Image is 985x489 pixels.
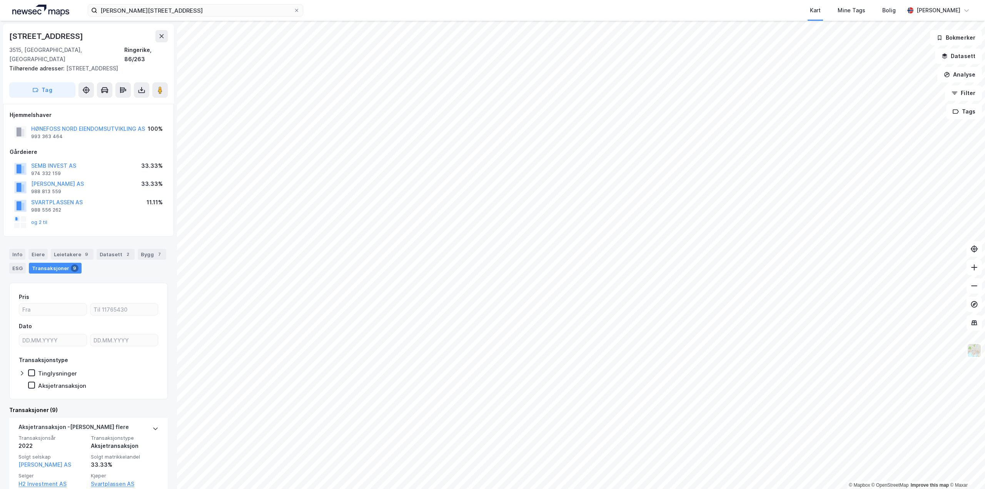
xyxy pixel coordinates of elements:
[9,65,66,72] span: Tilhørende adresser:
[9,406,168,415] div: Transaksjoner (9)
[871,482,909,488] a: OpenStreetMap
[10,147,167,157] div: Gårdeiere
[83,250,90,258] div: 9
[911,482,949,488] a: Improve this map
[937,67,982,82] button: Analyse
[90,304,158,315] input: Til 11765430
[31,189,61,195] div: 988 813 559
[9,249,25,260] div: Info
[91,454,159,460] span: Solgt matrikkelandel
[141,161,163,170] div: 33.33%
[90,334,158,346] input: DD.MM.YYYY
[19,304,87,315] input: Fra
[882,6,896,15] div: Bolig
[838,6,865,15] div: Mine Tags
[9,263,26,274] div: ESG
[28,249,48,260] div: Eiere
[19,292,29,302] div: Pris
[9,30,85,42] div: [STREET_ADDRESS]
[9,64,162,73] div: [STREET_ADDRESS]
[947,452,985,489] iframe: Chat Widget
[18,422,129,435] div: Aksjetransaksjon - [PERSON_NAME] flere
[9,82,75,98] button: Tag
[18,454,86,460] span: Solgt selskap
[19,322,32,331] div: Dato
[97,249,135,260] div: Datasett
[18,435,86,441] span: Transaksjonsår
[9,45,124,64] div: 3515, [GEOGRAPHIC_DATA], [GEOGRAPHIC_DATA]
[930,30,982,45] button: Bokmerker
[155,250,163,258] div: 7
[124,250,132,258] div: 2
[19,334,87,346] input: DD.MM.YYYY
[19,355,68,365] div: Transaksjonstype
[124,45,168,64] div: Ringerike, 86/263
[31,207,61,213] div: 988 556 262
[38,382,86,389] div: Aksjetransaksjon
[91,435,159,441] span: Transaksjonstype
[148,124,163,134] div: 100%
[38,370,77,377] div: Tinglysninger
[12,5,69,16] img: logo.a4113a55bc3d86da70a041830d287a7e.svg
[18,441,86,451] div: 2022
[97,5,294,16] input: Søk på adresse, matrikkel, gårdeiere, leietakere eller personer
[849,482,870,488] a: Mapbox
[945,85,982,101] button: Filter
[141,179,163,189] div: 33.33%
[947,452,985,489] div: Kontrollprogram for chat
[31,134,63,140] div: 993 363 464
[91,460,159,469] div: 33.33%
[946,104,982,119] button: Tags
[810,6,821,15] div: Kart
[91,472,159,479] span: Kjøper
[31,170,61,177] div: 974 332 159
[91,441,159,451] div: Aksjetransaksjon
[138,249,166,260] div: Bygg
[71,264,78,272] div: 9
[18,472,86,479] span: Selger
[917,6,960,15] div: [PERSON_NAME]
[935,48,982,64] button: Datasett
[967,343,982,358] img: Z
[51,249,93,260] div: Leietakere
[10,110,167,120] div: Hjemmelshaver
[29,263,82,274] div: Transaksjoner
[18,461,71,468] a: [PERSON_NAME] AS
[147,198,163,207] div: 11.11%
